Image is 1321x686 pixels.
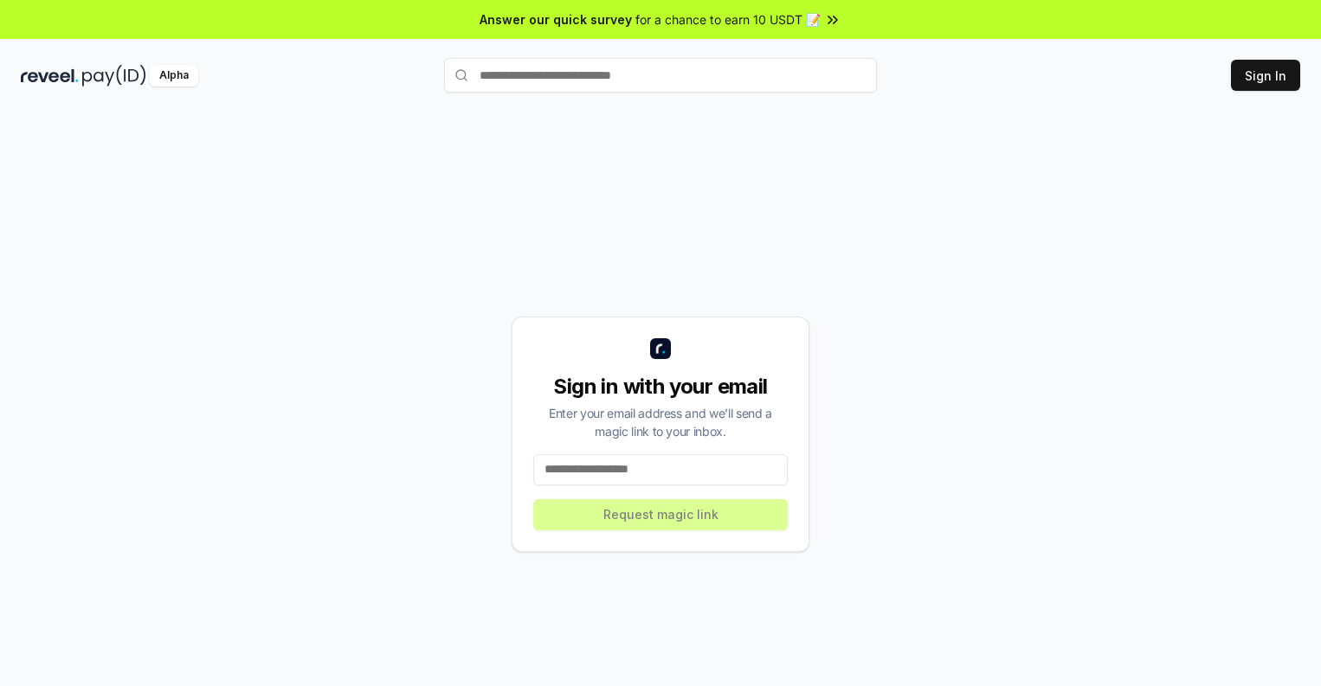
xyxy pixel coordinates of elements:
[480,10,632,29] span: Answer our quick survey
[635,10,821,29] span: for a chance to earn 10 USDT 📝
[150,65,198,87] div: Alpha
[533,404,788,440] div: Enter your email address and we’ll send a magic link to your inbox.
[533,373,788,401] div: Sign in with your email
[82,65,146,87] img: pay_id
[650,338,671,359] img: logo_small
[21,65,79,87] img: reveel_dark
[1231,60,1300,91] button: Sign In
